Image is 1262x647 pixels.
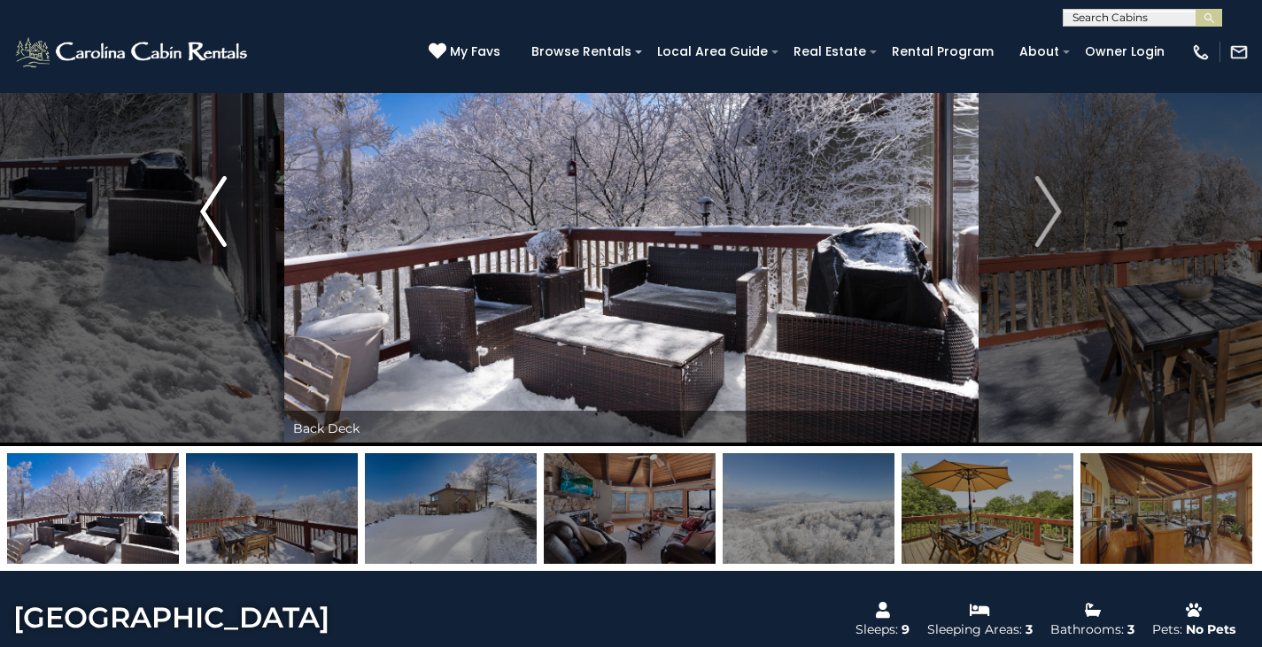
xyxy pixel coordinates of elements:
[785,38,875,65] a: Real Estate
[1080,453,1252,564] img: 167103821
[648,38,777,65] a: Local Area Guide
[365,453,537,564] img: 167882465
[1229,42,1249,62] img: mail-regular-white.png
[902,453,1073,564] img: 167103764
[1076,38,1173,65] a: Owner Login
[7,453,179,564] img: 167882455
[450,42,500,61] span: My Favs
[284,411,979,446] div: Back Deck
[723,453,894,564] img: 167882420
[200,176,227,247] img: arrow
[1191,42,1211,62] img: phone-regular-white.png
[883,38,1003,65] a: Rental Program
[429,42,505,62] a: My Favs
[13,35,252,70] img: White-1-2.png
[1035,176,1062,247] img: arrow
[1010,38,1068,65] a: About
[544,453,716,564] img: 167882439
[186,453,358,564] img: 167882458
[523,38,640,65] a: Browse Rentals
